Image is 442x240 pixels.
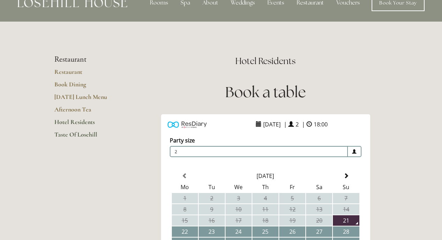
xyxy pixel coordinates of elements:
td: 27 [306,226,332,237]
td: 13 [306,204,332,215]
h1: Book a table [143,82,388,102]
label: Party size [170,137,195,144]
td: 2 [199,193,225,203]
td: 3 [226,193,252,203]
td: 4 [252,193,279,203]
a: Taste Of Losehill [54,131,121,143]
td: 1 [172,193,198,203]
span: 2 [294,119,300,130]
th: We [226,182,252,192]
td: 12 [279,204,305,215]
td: 23 [199,226,225,237]
a: [DATE] Lunch Menu [54,93,121,106]
th: Select Month [199,171,333,181]
span: Next Month [343,173,349,179]
td: 11 [252,204,279,215]
td: 18 [252,215,279,226]
img: Powered by ResDiary [168,119,207,130]
span: 2 [170,146,348,157]
td: 24 [226,226,252,237]
th: Fr [279,182,305,192]
td: 26 [279,226,305,237]
td: 14 [333,204,359,215]
th: Sa [306,182,332,192]
td: 20 [306,215,332,226]
td: 10 [226,204,252,215]
td: 21 [333,215,359,226]
span: [DATE] [261,119,282,130]
td: 19 [279,215,305,226]
span: 18:00 [312,119,329,130]
td: 15 [172,215,198,226]
a: Book Dining [54,80,121,93]
th: Tu [199,182,225,192]
td: 5 [279,193,305,203]
th: Th [252,182,279,192]
th: Mo [172,182,198,192]
td: 28 [333,226,359,237]
li: Restaurant [54,55,121,64]
th: Su [333,182,359,192]
td: 8 [172,204,198,215]
td: 17 [226,215,252,226]
td: 9 [199,204,225,215]
td: 22 [172,226,198,237]
h2: Hotel Residents [143,55,388,67]
a: Restaurant [54,68,121,80]
span: | [284,121,287,128]
a: Hotel Residents [54,118,121,131]
span: | [302,121,305,128]
a: Afternoon Tea [54,106,121,118]
td: 25 [252,226,279,237]
td: 7 [333,193,359,203]
td: 16 [199,215,225,226]
td: 6 [306,193,332,203]
span: Previous Month [182,173,188,179]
